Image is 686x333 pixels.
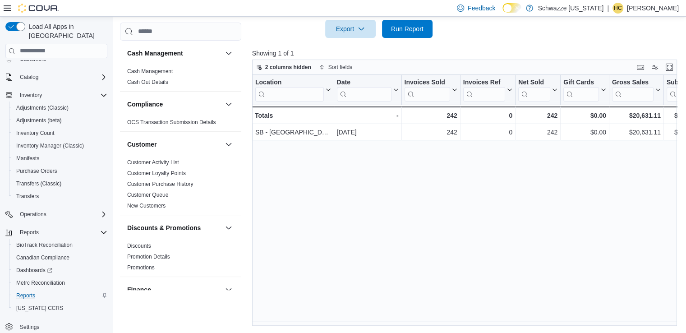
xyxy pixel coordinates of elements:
button: Cash Management [127,49,221,58]
div: 242 [404,110,457,121]
div: $20,631.11 [612,127,661,138]
div: Invoices Sold [404,78,450,101]
button: Export [325,20,376,38]
div: Date [336,78,391,87]
a: Inventory Count [13,128,58,139]
span: [US_STATE] CCRS [16,305,63,312]
a: Transfers (Classic) [13,178,65,189]
h3: Cash Management [127,49,183,58]
span: Cash Management [127,68,173,75]
button: Compliance [127,100,221,109]
a: BioTrack Reconciliation [13,240,76,250]
div: $0.00 [563,110,606,121]
button: Discounts & Promotions [127,223,221,232]
div: Net Sold [518,78,550,101]
button: Gross Sales [612,78,661,101]
div: 242 [404,127,457,138]
a: Customer Activity List [127,159,179,166]
div: $20,631.11 [612,110,661,121]
a: Reports [13,290,39,301]
span: Adjustments (beta) [13,115,107,126]
a: Manifests [13,153,43,164]
a: Customer Queue [127,192,168,198]
span: Reports [13,290,107,301]
button: Finance [223,284,234,295]
span: Metrc Reconciliation [16,279,65,287]
button: Metrc Reconciliation [9,277,111,289]
div: Customer [120,157,241,215]
button: Settings [2,320,111,333]
button: Reports [16,227,42,238]
h3: Compliance [127,100,163,109]
a: [US_STATE] CCRS [13,303,67,314]
span: Promotion Details [127,253,170,260]
span: Export [331,20,370,38]
button: Transfers (Classic) [9,177,111,190]
span: Canadian Compliance [13,252,107,263]
span: Customer Loyalty Points [127,170,186,177]
span: Inventory Manager (Classic) [13,140,107,151]
div: Gross Sales [612,78,654,87]
span: Purchase Orders [13,166,107,176]
div: 242 [518,127,557,138]
div: Invoices Ref [463,78,505,87]
button: Customer [127,140,221,149]
button: Date [336,78,398,101]
span: Reports [16,292,35,299]
a: Metrc Reconciliation [13,277,69,288]
button: Location [255,78,331,101]
button: Catalog [16,72,42,83]
button: Transfers [9,190,111,203]
span: Transfers [13,191,107,202]
h3: Finance [127,285,151,294]
button: Catalog [2,71,111,83]
button: Customer [223,139,234,150]
button: Manifests [9,152,111,165]
a: Adjustments (beta) [13,115,65,126]
h3: Discounts & Promotions [127,223,201,232]
span: Manifests [13,153,107,164]
span: Operations [16,209,107,220]
span: Inventory [20,92,42,99]
div: 242 [518,110,557,121]
span: Inventory Count [13,128,107,139]
a: Canadian Compliance [13,252,73,263]
div: Gift Card Sales [563,78,599,101]
span: OCS Transaction Submission Details [127,119,216,126]
button: Net Sold [518,78,557,101]
p: Showing 1 of 1 [252,49,681,58]
a: Transfers [13,191,42,202]
button: Reports [9,289,111,302]
button: [US_STATE] CCRS [9,302,111,314]
a: Cash Out Details [127,79,168,85]
button: Discounts & Promotions [223,222,234,233]
span: Transfers (Classic) [13,178,107,189]
span: Reports [20,229,39,236]
span: Load All Apps in [GEOGRAPHIC_DATA] [25,22,107,40]
div: Invoices Ref [463,78,505,101]
button: Adjustments (beta) [9,114,111,127]
button: Gift Cards [563,78,606,101]
button: Run Report [382,20,433,38]
button: Sort fields [316,62,356,73]
div: Totals [255,110,331,121]
button: Keyboard shortcuts [635,62,646,73]
span: Canadian Compliance [16,254,69,261]
a: Promotion Details [127,254,170,260]
span: 2 columns hidden [265,64,311,71]
div: Discounts & Promotions [120,240,241,277]
span: Inventory Manager (Classic) [16,142,84,149]
button: BioTrack Reconciliation [9,239,111,251]
span: Cash Out Details [127,79,168,86]
span: Purchase Orders [16,167,57,175]
span: Dashboards [16,267,52,274]
div: Gross Sales [612,78,654,101]
span: Inventory Count [16,129,55,137]
button: 2 columns hidden [253,62,315,73]
button: Compliance [223,99,234,110]
span: Inventory [16,90,107,101]
a: Adjustments (Classic) [13,102,72,113]
button: Inventory Count [9,127,111,139]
